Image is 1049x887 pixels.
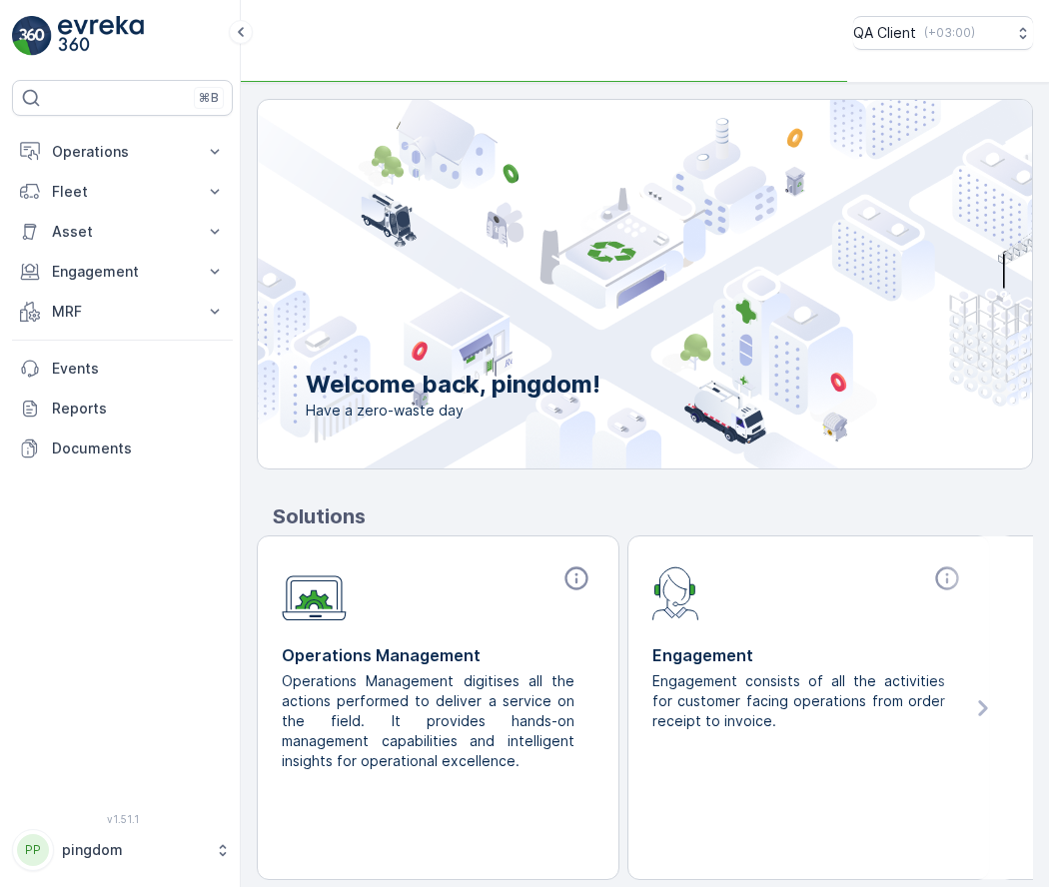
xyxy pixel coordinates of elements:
div: PP [17,834,49,866]
p: Engagement [652,643,965,667]
p: Operations Management [282,643,594,667]
span: Have a zero-waste day [306,401,600,421]
p: pingdom [62,840,205,860]
img: module-icon [282,564,347,621]
p: Events [52,359,225,379]
p: Operations [52,142,193,162]
p: QA Client [853,23,916,43]
a: Events [12,349,233,389]
img: logo [12,16,52,56]
p: Documents [52,439,225,458]
span: v 1.51.1 [12,813,233,825]
button: Fleet [12,172,233,212]
p: Welcome back, pingdom! [306,369,600,401]
button: MRF [12,292,233,332]
p: ( +03:00 ) [924,25,975,41]
p: Solutions [273,501,1033,531]
p: ⌘B [199,90,219,106]
button: Operations [12,132,233,172]
p: MRF [52,302,193,322]
p: Engagement [52,262,193,282]
button: PPpingdom [12,829,233,871]
p: Engagement consists of all the activities for customer facing operations from order receipt to in... [652,671,949,731]
img: logo_light-DOdMpM7g.png [58,16,144,56]
button: Asset [12,212,233,252]
button: Engagement [12,252,233,292]
p: Operations Management digitises all the actions performed to deliver a service on the field. It p... [282,671,578,771]
button: QA Client(+03:00) [853,16,1033,50]
a: Documents [12,429,233,468]
p: Reports [52,399,225,419]
a: Reports [12,389,233,429]
p: Asset [52,222,193,242]
p: Fleet [52,182,193,202]
img: city illustration [168,100,1032,468]
img: module-icon [652,564,699,620]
